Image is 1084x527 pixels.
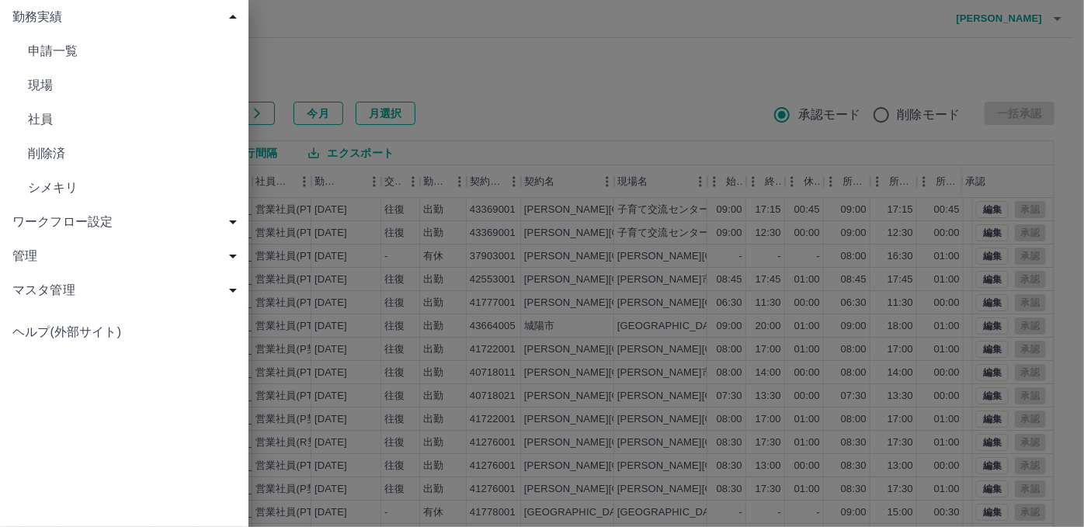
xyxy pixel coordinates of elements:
span: ヘルプ(外部サイト) [12,323,236,342]
span: 申請一覧 [28,42,236,61]
span: シメキリ [28,179,236,197]
span: 勤務実績 [12,8,242,26]
span: 管理 [12,247,242,265]
span: 削除済 [28,144,236,163]
span: 現場 [28,76,236,95]
span: 社員 [28,110,236,129]
span: マスタ管理 [12,281,242,300]
span: ワークフロー設定 [12,213,242,231]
